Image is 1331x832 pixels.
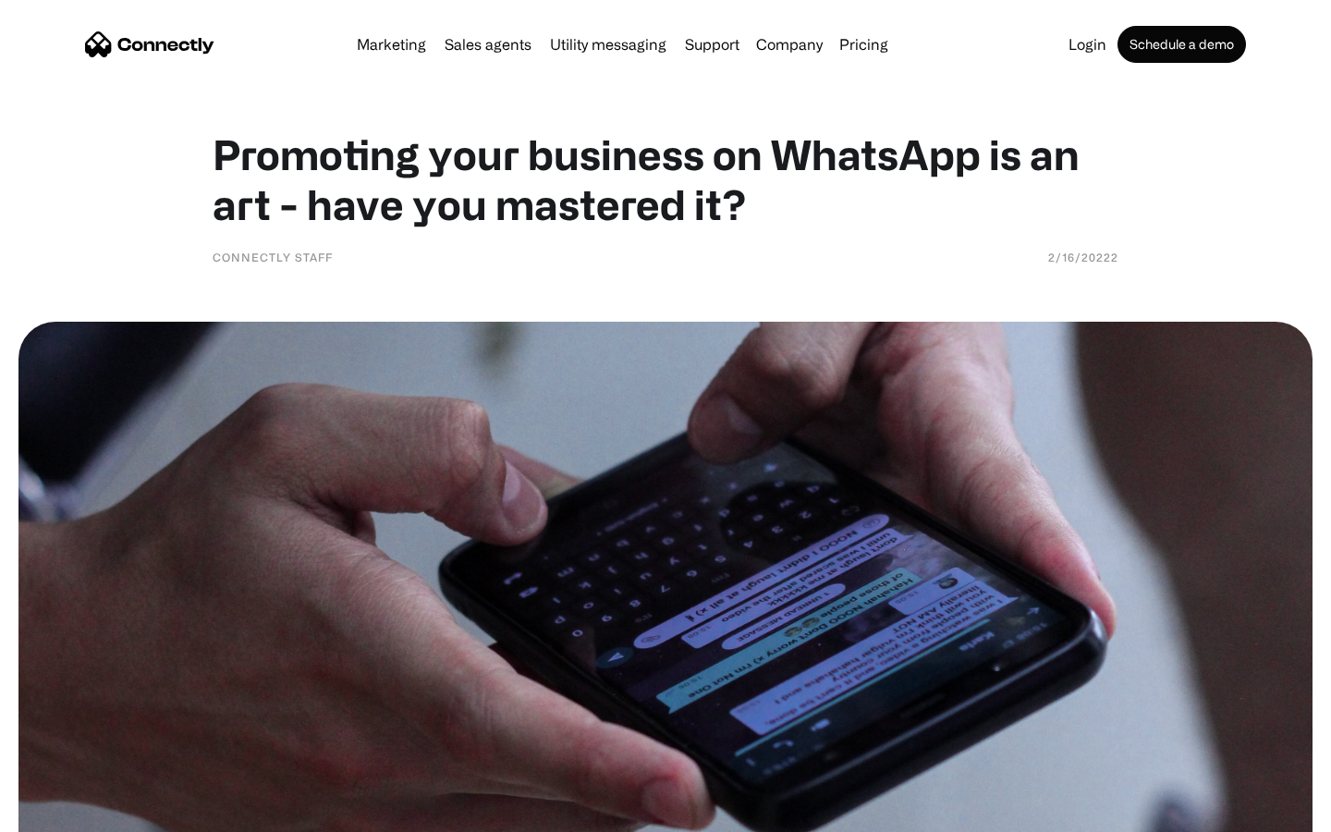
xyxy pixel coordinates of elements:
a: Pricing [832,37,896,52]
div: Connectly Staff [213,248,333,266]
a: Login [1061,37,1114,52]
div: 2/16/20222 [1048,248,1118,266]
a: Support [678,37,747,52]
a: Sales agents [437,37,539,52]
ul: Language list [37,800,111,826]
h1: Promoting your business on WhatsApp is an art - have you mastered it? [213,129,1118,229]
a: Utility messaging [543,37,674,52]
aside: Language selected: English [18,800,111,826]
a: Marketing [349,37,433,52]
div: Company [756,31,823,57]
a: Schedule a demo [1117,26,1246,63]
